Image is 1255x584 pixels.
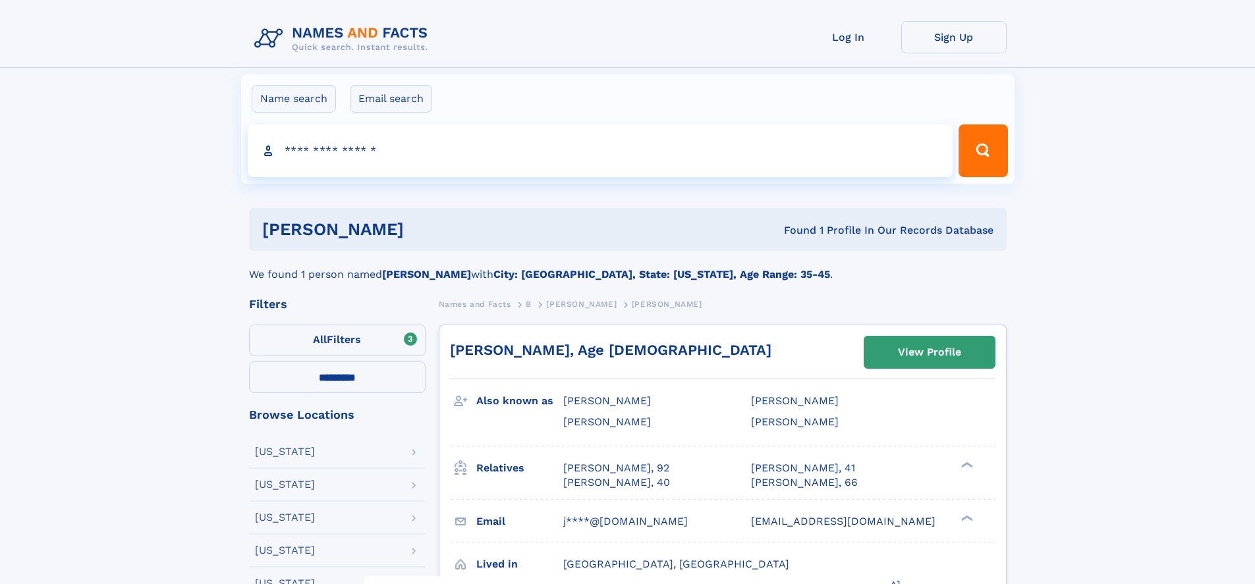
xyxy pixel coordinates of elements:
div: Browse Locations [249,409,426,421]
div: [US_STATE] [255,512,315,523]
label: Name search [252,85,336,113]
a: [PERSON_NAME], 41 [751,461,855,475]
h3: Also known as [476,390,563,412]
a: B [526,296,532,312]
span: [EMAIL_ADDRESS][DOMAIN_NAME] [751,515,935,527]
span: [PERSON_NAME] [632,300,702,309]
h3: Email [476,510,563,533]
a: Names and Facts [439,296,511,312]
button: Search Button [959,124,1007,177]
a: Log In [796,21,901,53]
a: Sign Up [901,21,1007,53]
div: ❯ [958,460,974,469]
input: search input [248,124,953,177]
span: [GEOGRAPHIC_DATA], [GEOGRAPHIC_DATA] [563,558,789,570]
label: Email search [350,85,432,113]
span: [PERSON_NAME] [546,300,617,309]
div: Found 1 Profile In Our Records Database [594,223,993,238]
a: [PERSON_NAME], Age [DEMOGRAPHIC_DATA] [450,342,771,358]
span: [PERSON_NAME] [563,415,651,428]
a: [PERSON_NAME], 92 [563,461,669,475]
label: Filters [249,325,426,356]
span: [PERSON_NAME] [563,394,651,407]
a: [PERSON_NAME] [546,296,617,312]
a: [PERSON_NAME], 40 [563,475,670,490]
div: We found 1 person named with . [249,251,1007,282]
img: Logo Names and Facts [249,21,439,57]
a: [PERSON_NAME], 66 [751,475,858,490]
span: All [313,333,327,346]
div: [US_STATE] [255,545,315,556]
h1: [PERSON_NAME] [262,221,594,238]
b: City: [GEOGRAPHIC_DATA], State: [US_STATE], Age Range: 35-45 [493,268,830,280]
div: ❯ [958,514,974,522]
span: [PERSON_NAME] [751,415,839,428]
div: [US_STATE] [255,479,315,490]
h3: Lived in [476,553,563,575]
div: [US_STATE] [255,446,315,457]
h3: Relatives [476,457,563,479]
a: View Profile [864,336,995,368]
span: B [526,300,532,309]
span: [PERSON_NAME] [751,394,839,407]
div: Filters [249,298,426,310]
div: View Profile [898,337,961,367]
b: [PERSON_NAME] [382,268,471,280]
